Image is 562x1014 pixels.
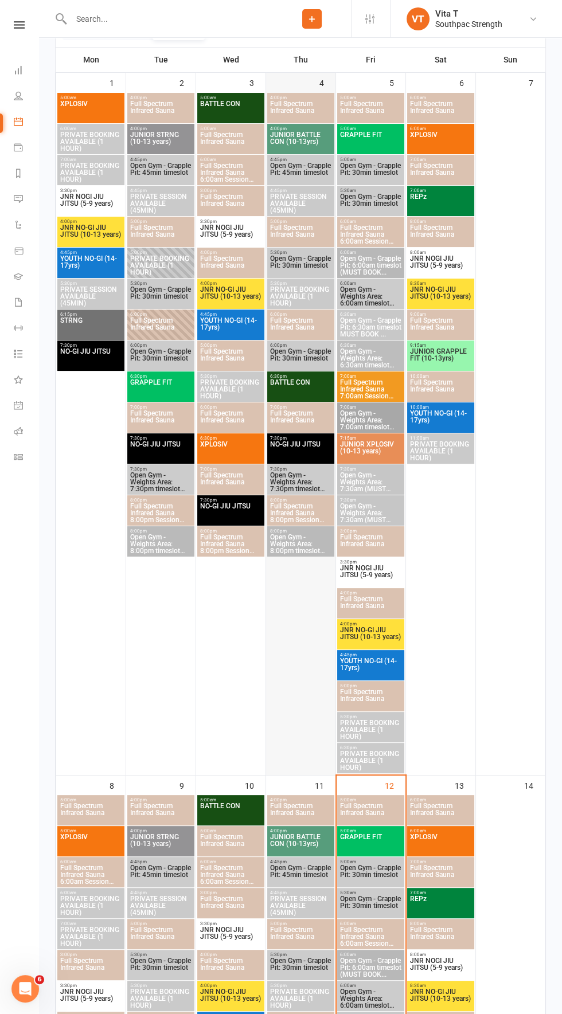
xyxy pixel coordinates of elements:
[270,859,332,864] span: 4:45pm
[270,379,332,400] span: BATTLE CON
[270,983,332,988] span: 5:30pm
[130,343,192,348] span: 6:00pm
[339,100,402,121] span: Full Spectrum Infrared Sauna
[60,126,122,131] span: 6:00am
[60,100,122,121] span: XPLOSIV
[336,48,406,72] th: Fri
[126,48,196,72] th: Tue
[130,250,192,255] span: 5:00pm
[339,596,402,616] span: Full Spectrum Infrared Sauna
[270,472,332,492] span: Open Gym - Weights Area: 7:30pm timeslot (MUST BOO...
[270,281,332,286] span: 5:30pm
[339,750,402,771] span: PRIVATE BOOKING AVAILABLE (1 HOUR)
[130,828,192,833] span: 4:00pm
[339,859,402,864] span: 5:00am
[270,95,332,100] span: 4:00pm
[409,131,472,152] span: XPLOSIV
[339,498,402,503] span: 7:30am
[130,441,192,461] span: NO-GI JIU JITSU
[339,864,402,885] span: Open Gym - Grapple Pit: 30min timeslot
[339,317,402,338] span: Open Gym - Grapple Pit: 6:30am timeslot MUST BOOK ...
[60,157,122,162] span: 7:00am
[130,864,192,885] span: Open Gym - Grapple Pit: 45min timeslot
[270,374,332,379] span: 6:30pm
[60,859,122,864] span: 6:00am
[339,343,402,348] span: 6:30am
[409,926,472,947] span: Full Spectrum Infrared Sauna
[339,436,402,441] span: 7:15am
[409,983,472,988] span: 8:30am
[130,95,192,100] span: 4:00pm
[409,797,472,802] span: 6:00am
[60,219,122,224] span: 4:00pm
[339,890,402,895] span: 5:30am
[339,410,402,430] span: Open Gym - Weights Area: 7:00am timeslot (MUST BOO...
[270,348,332,369] span: Open Gym - Grapple Pit: 30min timeslot
[339,131,402,152] span: GRAPPLE FIT
[409,317,472,338] span: Full Spectrum Infrared Sauna
[409,890,472,895] span: 7:00am
[60,802,122,823] span: Full Spectrum Infrared Sauna
[200,926,262,947] span: JNR NOGI JIU JITSU (5-9 years)
[200,100,262,121] span: BATTLE CON
[409,188,472,193] span: 7:00am
[200,374,262,379] span: 5:30pm
[270,534,332,554] span: Open Gym - Weights Area: 8:00pm timeslot (MUST BOO...
[315,776,335,794] div: 11
[130,410,192,430] span: Full Spectrum Infrared Sauna
[200,410,262,430] span: Full Spectrum Infrared Sauna
[339,379,402,400] span: Full Spectrum Infrared Sauna 7:00am Session (MUST ...
[200,797,262,802] span: 5:00am
[270,802,332,823] span: Full Spectrum Infrared Sauna
[339,957,402,978] span: Open Gym - Grapple Pit: 6:00am timeslot (MUST BOOK...
[14,162,40,187] a: Reports
[409,410,472,430] span: YOUTH NO-GI (14-17yrs)
[60,828,122,833] span: 5:00am
[130,498,192,503] span: 8:00pm
[319,73,335,92] div: 4
[476,48,545,72] th: Sun
[130,952,192,957] span: 5:30pm
[270,219,332,224] span: 5:00pm
[14,445,40,471] a: Class kiosk mode
[270,131,332,152] span: JUNIOR BATTLE CON (10-13yrs)
[409,921,472,926] span: 8:00am
[270,410,332,430] span: Full Spectrum Infrared Sauna
[409,255,472,276] span: JNR NOGI JIU JITSU (5-9 years)
[339,627,402,647] span: JNR NO-GI JIU JITSU (10-13 years)
[339,802,402,823] span: Full Spectrum Infrared Sauna
[270,926,332,947] span: Full Spectrum Infrared Sauna
[270,188,332,193] span: 4:45pm
[130,802,192,823] span: Full Spectrum Infrared Sauna
[339,193,402,214] span: Open Gym - Grapple Pit: 30min timeslot
[409,162,472,183] span: Full Spectrum Infrared Sauna
[60,926,122,947] span: PRIVATE BOOKING AVAILABLE (1 HOUR)
[60,312,122,317] span: 6:15pm
[409,343,472,348] span: 9:15am
[130,890,192,895] span: 4:45pm
[60,95,122,100] span: 5:00am
[130,317,192,338] span: Full Spectrum Infrared Sauna
[270,503,332,523] span: Full Spectrum Infrared Sauna 8:00pm Session (MUST ...
[339,528,402,534] span: 3:00pm
[60,286,122,307] span: PRIVATE SESSION AVAILABLE (45MIN)
[60,864,122,885] span: Full Spectrum Infrared Sauna 6:00am Session (MUST ...
[130,162,192,183] span: Open Gym - Grapple Pit: 45min timeslot
[130,436,192,441] span: 7:30pm
[14,368,40,394] a: What's New
[270,833,332,854] span: JUNIOR BATTLE CON (10-13yrs)
[60,255,122,276] span: YOUTH NO-GI (14-17yrs)
[409,312,472,317] span: 9:00am
[270,467,332,472] span: 7:30pm
[200,952,262,957] span: 4:00pm
[339,797,402,802] span: 5:00am
[200,833,262,854] span: Full Spectrum Infrared Sauna
[339,312,402,317] span: 6:30am
[35,975,44,984] span: 6
[130,193,192,214] span: PRIVATE SESSION AVAILABLE (45MIN)
[270,864,332,885] span: Open Gym - Grapple Pit: 45min timeslot
[339,405,402,410] span: 7:00am
[200,534,262,554] span: Full Spectrum Infrared Sauna 8:00pm Session (MUST ...
[409,250,472,255] span: 8:00am
[409,802,472,823] span: Full Spectrum Infrared Sauna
